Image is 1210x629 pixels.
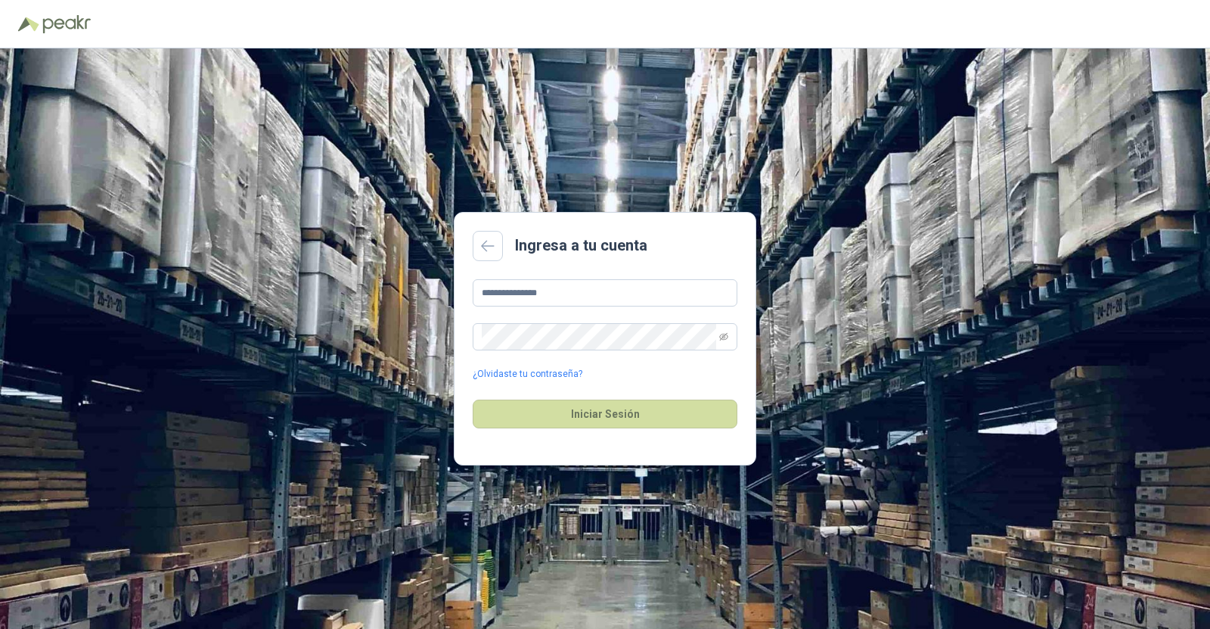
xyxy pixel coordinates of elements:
[473,367,582,381] a: ¿Olvidaste tu contraseña?
[42,15,91,33] img: Peakr
[18,17,39,32] img: Logo
[719,332,728,341] span: eye-invisible
[515,234,647,257] h2: Ingresa a tu cuenta
[473,400,737,428] button: Iniciar Sesión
